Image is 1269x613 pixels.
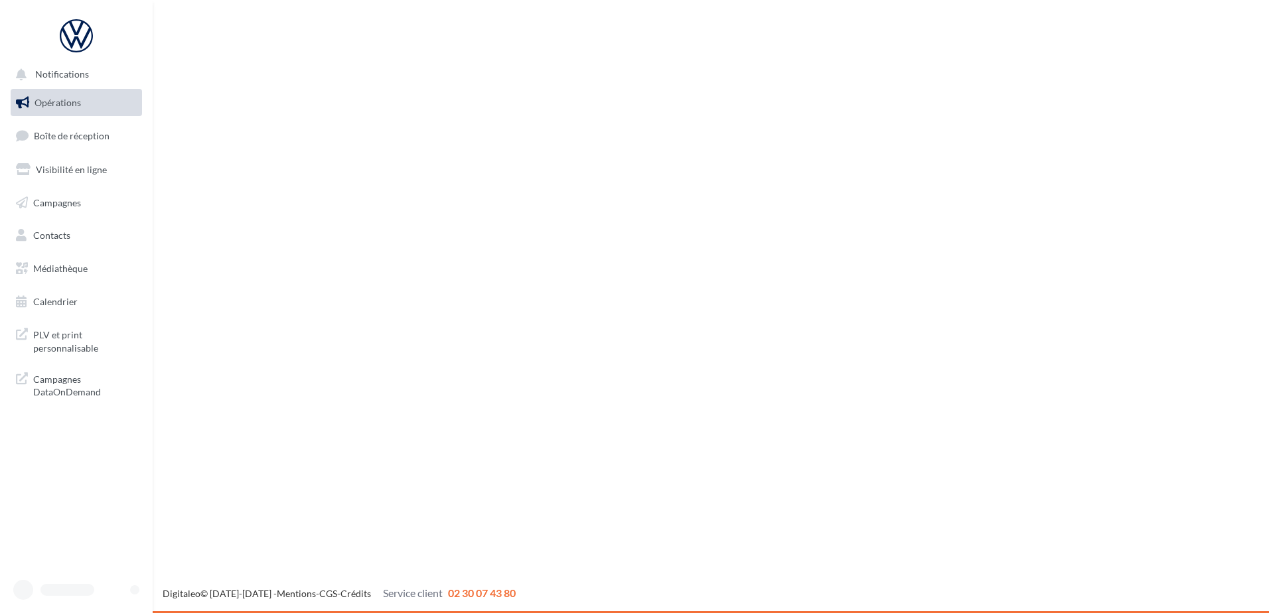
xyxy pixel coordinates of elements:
[448,586,516,599] span: 02 30 07 43 80
[36,164,107,175] span: Visibilité en ligne
[33,196,81,208] span: Campagnes
[8,89,145,117] a: Opérations
[8,189,145,217] a: Campagnes
[340,588,371,599] a: Crédits
[8,288,145,316] a: Calendrier
[319,588,337,599] a: CGS
[34,130,110,141] span: Boîte de réception
[8,222,145,249] a: Contacts
[35,97,81,108] span: Opérations
[33,230,70,241] span: Contacts
[383,586,443,599] span: Service client
[33,370,137,399] span: Campagnes DataOnDemand
[8,156,145,184] a: Visibilité en ligne
[163,588,516,599] span: © [DATE]-[DATE] - - -
[33,263,88,274] span: Médiathèque
[8,365,145,404] a: Campagnes DataOnDemand
[35,69,89,80] span: Notifications
[163,588,200,599] a: Digitaleo
[277,588,316,599] a: Mentions
[33,296,78,307] span: Calendrier
[8,320,145,360] a: PLV et print personnalisable
[8,255,145,283] a: Médiathèque
[33,326,137,354] span: PLV et print personnalisable
[8,121,145,150] a: Boîte de réception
